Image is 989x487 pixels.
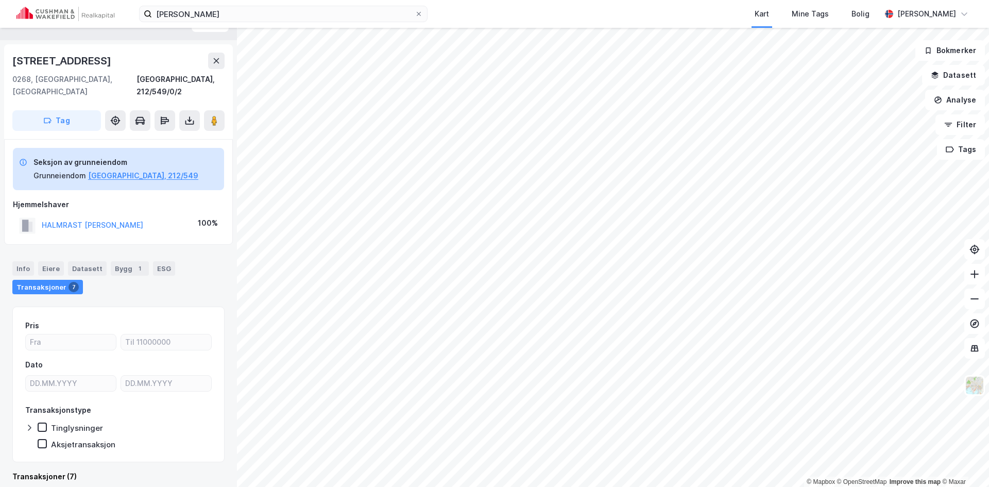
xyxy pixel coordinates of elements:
[12,261,34,276] div: Info
[12,110,101,131] button: Tag
[26,334,116,350] input: Fra
[51,440,115,449] div: Aksjetransaksjon
[137,73,225,98] div: [GEOGRAPHIC_DATA], 212/549/0/2
[51,423,103,433] div: Tinglysninger
[121,376,211,391] input: DD.MM.YYYY
[937,438,989,487] iframe: Chat Widget
[16,7,114,21] img: cushman-wakefield-realkapital-logo.202ea83816669bd177139c58696a8fa1.svg
[12,471,225,483] div: Transaksjoner (7)
[88,170,198,182] button: [GEOGRAPHIC_DATA], 212/549
[915,40,985,61] button: Bokmerker
[25,320,39,332] div: Pris
[837,478,887,485] a: OpenStreetMap
[33,156,198,169] div: Seksjon av grunneiendom
[937,139,985,160] button: Tags
[937,438,989,487] div: Kontrollprogram for chat
[121,334,211,350] input: Til 11000000
[807,478,835,485] a: Mapbox
[890,478,941,485] a: Improve this map
[922,65,985,86] button: Datasett
[792,8,829,20] div: Mine Tags
[12,73,137,98] div: 0268, [GEOGRAPHIC_DATA], [GEOGRAPHIC_DATA]
[851,8,869,20] div: Bolig
[755,8,769,20] div: Kart
[13,198,224,211] div: Hjemmelshaver
[25,404,91,416] div: Transaksjonstype
[12,53,113,69] div: [STREET_ADDRESS]
[925,90,985,110] button: Analyse
[134,263,145,274] div: 1
[897,8,956,20] div: [PERSON_NAME]
[152,6,415,22] input: Søk på adresse, matrikkel, gårdeiere, leietakere eller personer
[38,261,64,276] div: Eiere
[111,261,149,276] div: Bygg
[965,376,984,395] img: Z
[69,282,79,292] div: 7
[153,261,175,276] div: ESG
[25,359,43,371] div: Dato
[68,261,107,276] div: Datasett
[12,280,83,294] div: Transaksjoner
[935,114,985,135] button: Filter
[26,376,116,391] input: DD.MM.YYYY
[198,217,218,229] div: 100%
[33,170,86,182] div: Grunneiendom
